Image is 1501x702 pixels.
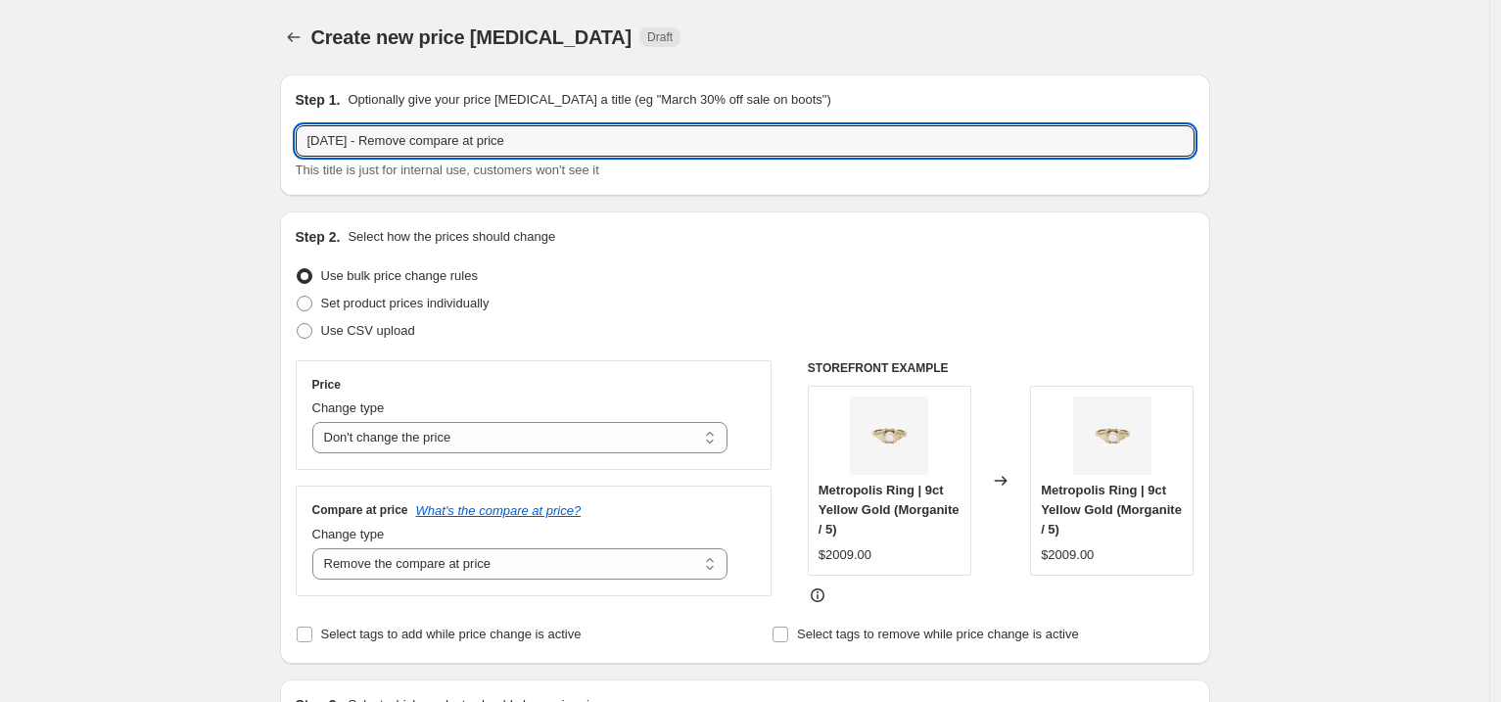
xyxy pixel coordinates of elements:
p: Select how the prices should change [348,227,555,247]
img: metropolis-ring-9YMO_80x.jpg [1073,397,1151,475]
span: Select tags to remove while price change is active [797,627,1079,641]
button: Price change jobs [280,23,307,51]
h6: STOREFRONT EXAMPLE [808,360,1195,376]
h2: Step 2. [296,227,341,247]
p: Optionally give your price [MEDICAL_DATA] a title (eg "March 30% off sale on boots") [348,90,830,110]
input: 30% off holiday sale [296,125,1195,157]
span: Metropolis Ring | 9ct Yellow Gold (Morganite / 5) [819,483,960,537]
span: Change type [312,400,385,415]
span: Select tags to add while price change is active [321,627,582,641]
span: Set product prices individually [321,296,490,310]
div: $2009.00 [819,545,871,565]
div: $2009.00 [1041,545,1094,565]
img: metropolis-ring-9YMO_80x.jpg [850,397,928,475]
span: This title is just for internal use, customers won't see it [296,163,599,177]
h3: Price [312,377,341,393]
span: Use bulk price change rules [321,268,478,283]
h3: Compare at price [312,502,408,518]
button: What's the compare at price? [416,503,582,518]
span: Use CSV upload [321,323,415,338]
span: Draft [647,29,673,45]
span: Metropolis Ring | 9ct Yellow Gold (Morganite / 5) [1041,483,1182,537]
span: Change type [312,527,385,541]
h2: Step 1. [296,90,341,110]
span: Create new price [MEDICAL_DATA] [311,26,633,48]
